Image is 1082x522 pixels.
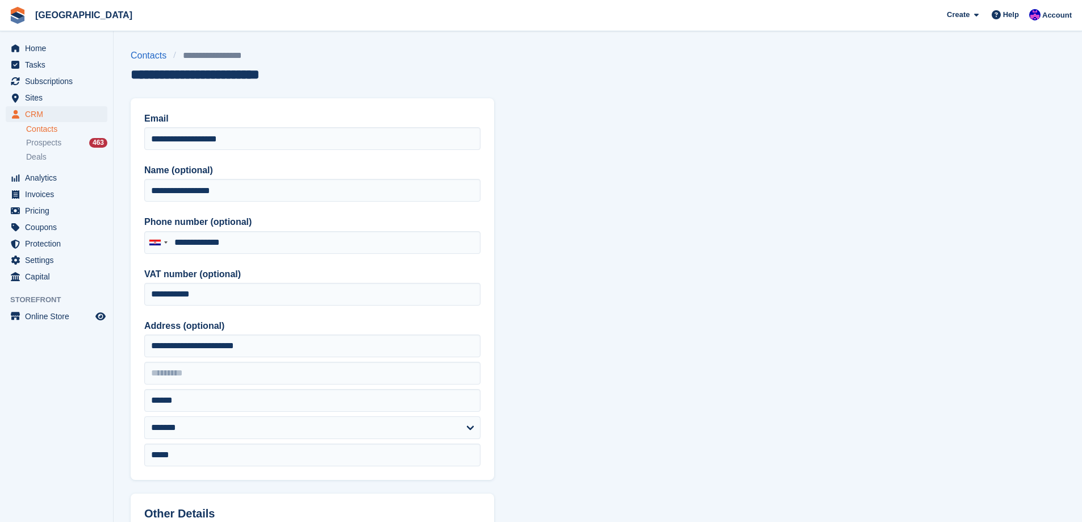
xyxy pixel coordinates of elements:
[6,203,107,219] a: menu
[6,252,107,268] a: menu
[144,164,481,177] label: Name (optional)
[145,232,171,253] div: Croatia (Hrvatska): +385
[25,269,93,285] span: Capital
[25,186,93,202] span: Invoices
[6,269,107,285] a: menu
[144,319,481,333] label: Address (optional)
[6,90,107,106] a: menu
[6,236,107,252] a: menu
[25,73,93,89] span: Subscriptions
[6,57,107,73] a: menu
[6,106,107,122] a: menu
[25,40,93,56] span: Home
[31,6,137,24] a: [GEOGRAPHIC_DATA]
[144,215,481,229] label: Phone number (optional)
[25,308,93,324] span: Online Store
[10,294,113,306] span: Storefront
[6,186,107,202] a: menu
[26,152,47,162] span: Deals
[26,151,107,163] a: Deals
[25,203,93,219] span: Pricing
[94,310,107,323] a: Preview store
[131,49,173,62] a: Contacts
[25,57,93,73] span: Tasks
[131,49,260,62] nav: breadcrumbs
[1003,9,1019,20] span: Help
[144,112,481,126] label: Email
[947,9,970,20] span: Create
[25,219,93,235] span: Coupons
[26,124,107,135] a: Contacts
[6,40,107,56] a: menu
[6,170,107,186] a: menu
[1029,9,1041,20] img: Ivan Gačić
[6,219,107,235] a: menu
[25,90,93,106] span: Sites
[6,73,107,89] a: menu
[144,268,481,281] label: VAT number (optional)
[89,138,107,148] div: 463
[26,137,61,148] span: Prospects
[25,170,93,186] span: Analytics
[6,308,107,324] a: menu
[26,137,107,149] a: Prospects 463
[25,106,93,122] span: CRM
[1042,10,1072,21] span: Account
[144,507,481,520] h2: Other Details
[9,7,26,24] img: stora-icon-8386f47178a22dfd0bd8f6a31ec36ba5ce8667c1dd55bd0f319d3a0aa187defe.svg
[25,252,93,268] span: Settings
[25,236,93,252] span: Protection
